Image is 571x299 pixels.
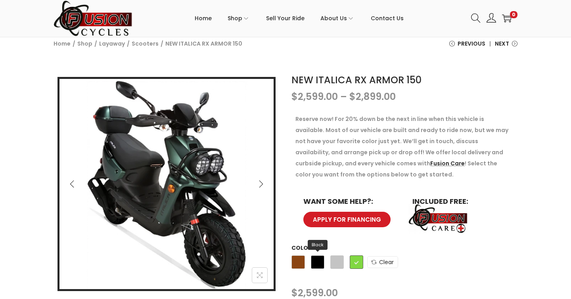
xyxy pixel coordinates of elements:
[458,38,485,49] span: Previous
[495,38,509,49] span: Next
[195,0,212,36] a: Home
[132,40,159,48] a: Scooters
[291,90,338,103] bdi: 2,599.00
[320,8,347,28] span: About Us
[367,256,398,268] a: Clear
[349,90,396,103] bdi: 2,899.00
[291,244,312,252] label: Color
[502,13,512,23] a: 0
[252,175,270,193] button: Next
[161,38,163,49] span: /
[77,40,92,48] a: Shop
[308,240,328,250] span: Black
[228,0,250,36] a: Shop
[303,198,397,205] h6: WANT SOME HELP?:
[54,40,71,48] a: Home
[320,0,355,36] a: About Us
[59,79,274,293] img: NEW ITALICA RX ARMOR 150
[266,8,305,28] span: Sell Your Ride
[99,40,125,48] a: Layaway
[349,90,356,103] span: $
[340,90,347,103] span: –
[73,38,75,49] span: /
[313,217,381,222] span: APPLY FOR FINANCING
[295,113,514,180] p: Reserve now! For 20% down be the next in line when this vehicle is available. Most of our vehicle...
[412,198,506,205] h6: INCLUDED FREE:
[94,38,97,49] span: /
[495,38,517,55] a: Next
[266,0,305,36] a: Sell Your Ride
[165,38,242,49] span: NEW ITALICA RX ARMOR 150
[430,159,465,167] a: Fusion Care
[371,8,404,28] span: Contact Us
[228,8,242,28] span: Shop
[133,0,465,36] nav: Primary navigation
[303,212,391,227] a: APPLY FOR FINANCING
[127,38,130,49] span: /
[291,90,298,103] span: $
[63,175,81,193] button: Previous
[449,38,485,55] a: Previous
[371,0,404,36] a: Contact Us
[195,8,212,28] span: Home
